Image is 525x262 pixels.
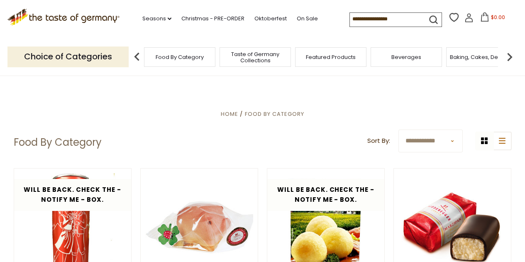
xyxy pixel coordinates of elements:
[14,136,102,149] h1: Food By Category
[297,14,318,23] a: On Sale
[306,54,356,60] a: Featured Products
[491,14,505,21] span: $0.00
[156,54,204,60] a: Food By Category
[501,49,518,65] img: next arrow
[222,51,288,64] a: Taste of Germany Collections
[129,49,145,65] img: previous arrow
[142,14,171,23] a: Seasons
[450,54,514,60] a: Baking, Cakes, Desserts
[391,54,421,60] a: Beverages
[367,136,390,146] label: Sort By:
[245,110,304,118] a: Food By Category
[7,47,129,67] p: Choice of Categories
[181,14,244,23] a: Christmas - PRE-ORDER
[221,110,238,118] a: Home
[254,14,287,23] a: Oktoberfest
[475,12,510,25] button: $0.00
